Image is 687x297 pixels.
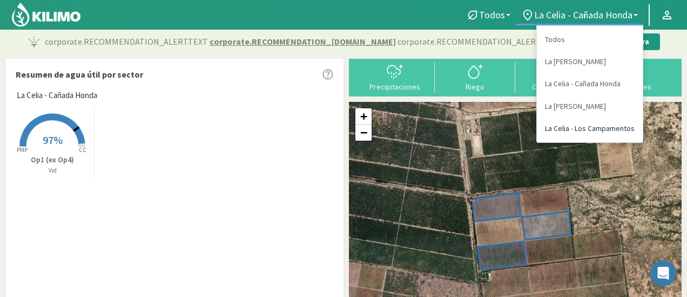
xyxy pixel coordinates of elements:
span: La Celia - Cañada Honda [17,89,97,102]
button: Riego [435,63,515,91]
a: Zoom out [355,125,372,141]
span: corporate.RECOMMENDATION_[DOMAIN_NAME] [210,35,396,48]
a: La [PERSON_NAME] [537,51,643,73]
a: La Celia - Cañada Honda [537,73,643,95]
p: corporate.RECOMMENDATION_ALERT.TEXT [45,35,587,48]
div: Open Intercom Messenger [650,260,676,286]
button: Precipitaciones [354,63,435,91]
span: corporate.RECOMMENDATION_ALERT.SECONDARY [398,35,587,48]
a: Todos [537,29,643,51]
a: La [PERSON_NAME] [537,95,643,118]
img: Kilimo [11,2,82,27]
p: Op1 (ex Op4) [11,154,94,165]
tspan: PMP [17,146,28,154]
button: Carga mensual [515,63,596,91]
span: La Celia - Cañada Honda [534,9,632,20]
span: 97% [43,133,63,147]
p: Vid [11,166,94,175]
tspan: CC [79,146,87,154]
a: Zoom in [355,108,372,125]
span: Todos [479,9,505,20]
a: La Celia - Los Campamentos [537,118,643,140]
div: Precipitaciones [358,83,432,91]
p: Resumen de agua útil por sector [16,68,143,81]
div: Carga mensual [518,83,592,91]
div: Riego [438,83,512,91]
